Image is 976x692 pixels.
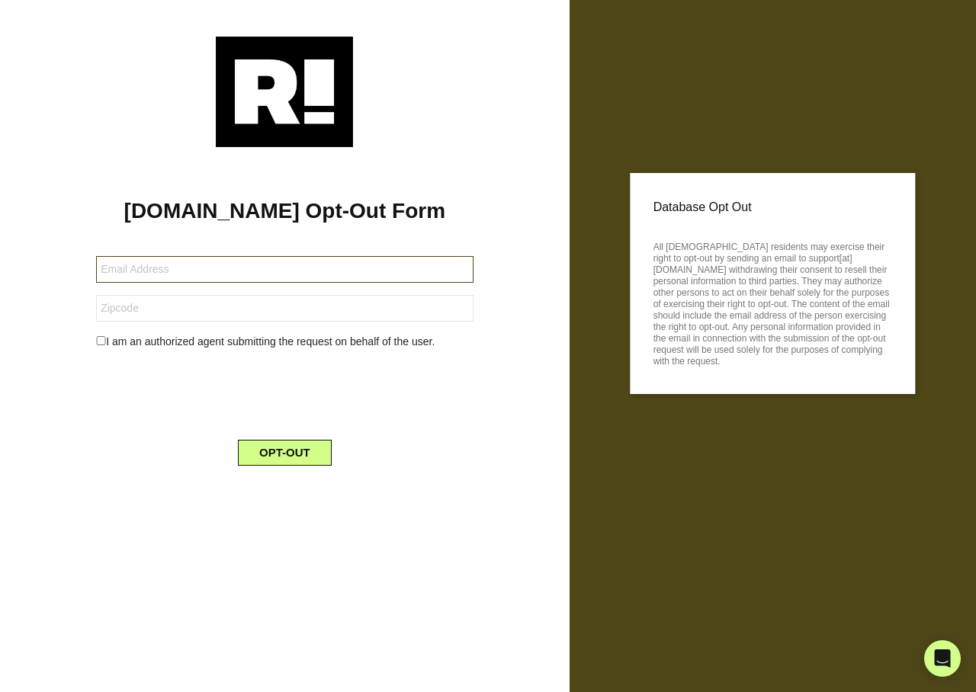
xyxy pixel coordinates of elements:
h1: [DOMAIN_NAME] Opt-Out Form [23,198,547,224]
p: All [DEMOGRAPHIC_DATA] residents may exercise their right to opt-out by sending an email to suppo... [653,237,892,367]
button: OPT-OUT [238,440,332,466]
input: Email Address [96,256,473,283]
img: Retention.com [216,37,353,147]
div: Open Intercom Messenger [924,640,961,677]
input: Zipcode [96,295,473,322]
iframe: reCAPTCHA [169,362,400,421]
p: Database Opt Out [653,196,892,219]
div: I am an authorized agent submitting the request on behalf of the user. [85,334,484,350]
